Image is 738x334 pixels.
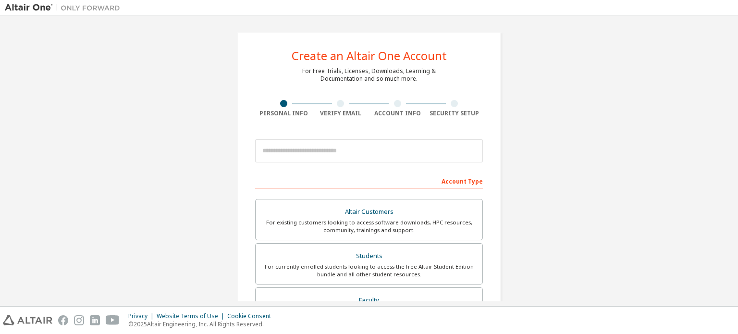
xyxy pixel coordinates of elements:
div: Privacy [128,312,157,320]
img: linkedin.svg [90,315,100,325]
div: Website Terms of Use [157,312,227,320]
img: instagram.svg [74,315,84,325]
img: youtube.svg [106,315,120,325]
div: Students [261,249,477,263]
div: Account Info [369,110,426,117]
div: Faculty [261,294,477,307]
img: altair_logo.svg [3,315,52,325]
p: © 2025 Altair Engineering, Inc. All Rights Reserved. [128,320,277,328]
div: For Free Trials, Licenses, Downloads, Learning & Documentation and so much more. [302,67,436,83]
div: For currently enrolled students looking to access the free Altair Student Edition bundle and all ... [261,263,477,278]
div: Personal Info [255,110,312,117]
div: Security Setup [426,110,483,117]
div: Cookie Consent [227,312,277,320]
img: facebook.svg [58,315,68,325]
div: Altair Customers [261,205,477,219]
div: Account Type [255,173,483,188]
img: Altair One [5,3,125,12]
div: For existing customers looking to access software downloads, HPC resources, community, trainings ... [261,219,477,234]
div: Create an Altair One Account [292,50,447,62]
div: Verify Email [312,110,369,117]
